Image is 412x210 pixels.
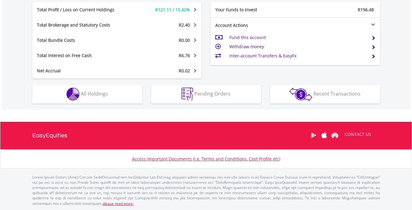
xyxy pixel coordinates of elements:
[181,88,193,101] img: pending_instructions-wht.png
[32,7,131,13] div: Total Profit / Loss on Current Holdings
[340,126,375,143] a: CONTACT US
[229,42,366,51] td: Withdraw money
[319,126,330,145] a: Apple
[102,201,134,206] a: please read more:
[270,85,380,103] button: Recent Transactions
[66,88,80,101] img: holdings-wht.png
[32,175,380,206] p: Lorem Ipsum Dolors (Ame) Con a/e SeddOeiusmod tem InciDiduntut Lab Etd mag aliquaen admin veniamq...
[229,51,366,60] td: Inter-account Transfers & EasyFx
[179,37,190,43] span: R0.00
[32,85,142,103] button: All Holdings
[330,126,340,145] a: Huawei
[155,7,190,13] span: R121.11 / 15.42%
[132,156,280,162] a: Access Important Documents (i.e. Terms and Conditions, Cost Profile etc)
[194,90,231,97] span: Pending Orders
[179,52,190,58] span: R6.76
[151,85,261,103] button: Pending Orders
[211,7,296,13] div: Your Funds to Invest
[32,52,131,59] div: Total Interest on Free Cash
[211,22,296,28] div: Account Actions
[229,33,366,42] td: Fund this account
[32,37,131,43] div: Total Bundle Costs
[32,22,131,28] div: Total Brokerage and Statutory Costs
[81,90,108,97] span: All Holdings
[32,122,67,149] a: EasyEquities
[308,126,319,145] a: Google Play
[358,7,374,13] span: R196.48
[179,68,190,74] span: R0.02
[289,88,312,101] img: transactions-zar-wht.png
[313,90,360,97] span: Recent Transactions
[32,68,131,74] div: Net Accrual
[179,22,190,28] span: R2.40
